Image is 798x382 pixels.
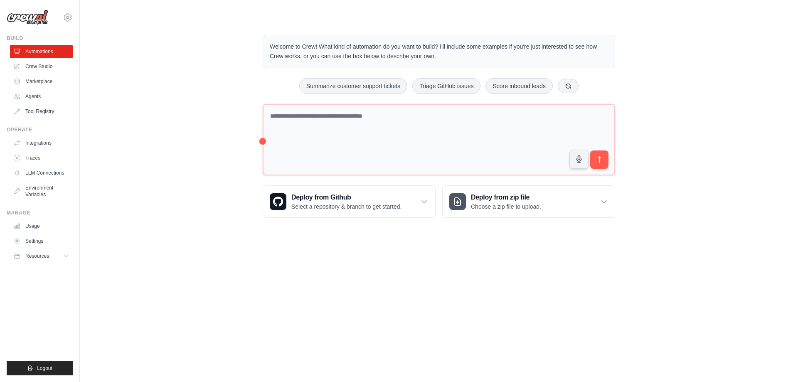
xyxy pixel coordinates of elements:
img: Logo [7,10,48,25]
button: Triage GitHub issues [412,78,480,94]
a: Crew Studio [10,60,73,73]
a: LLM Connections [10,166,73,180]
button: Score inbound leads [485,78,553,94]
p: Welcome to Crew! What kind of automation do you want to build? I'll include some examples if you'... [270,42,608,61]
button: Logout [7,361,73,375]
a: Environment Variables [10,181,73,201]
h3: Deploy from Github [291,192,401,202]
a: Settings [10,234,73,248]
a: Integrations [10,136,73,150]
a: Marketplace [10,75,73,88]
span: Logout [37,365,52,372]
button: Resources [10,249,73,263]
button: Summarize customer support tickets [299,78,407,94]
a: Tool Registry [10,105,73,118]
p: Select a repository & branch to get started. [291,202,401,211]
h3: Deploy from zip file [471,192,541,202]
div: Operate [7,126,73,133]
p: Choose a zip file to upload. [471,202,541,211]
span: Resources [25,253,49,259]
div: Build [7,35,73,42]
a: Traces [10,151,73,165]
a: Automations [10,45,73,58]
a: Agents [10,90,73,103]
div: Manage [7,209,73,216]
a: Usage [10,219,73,233]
